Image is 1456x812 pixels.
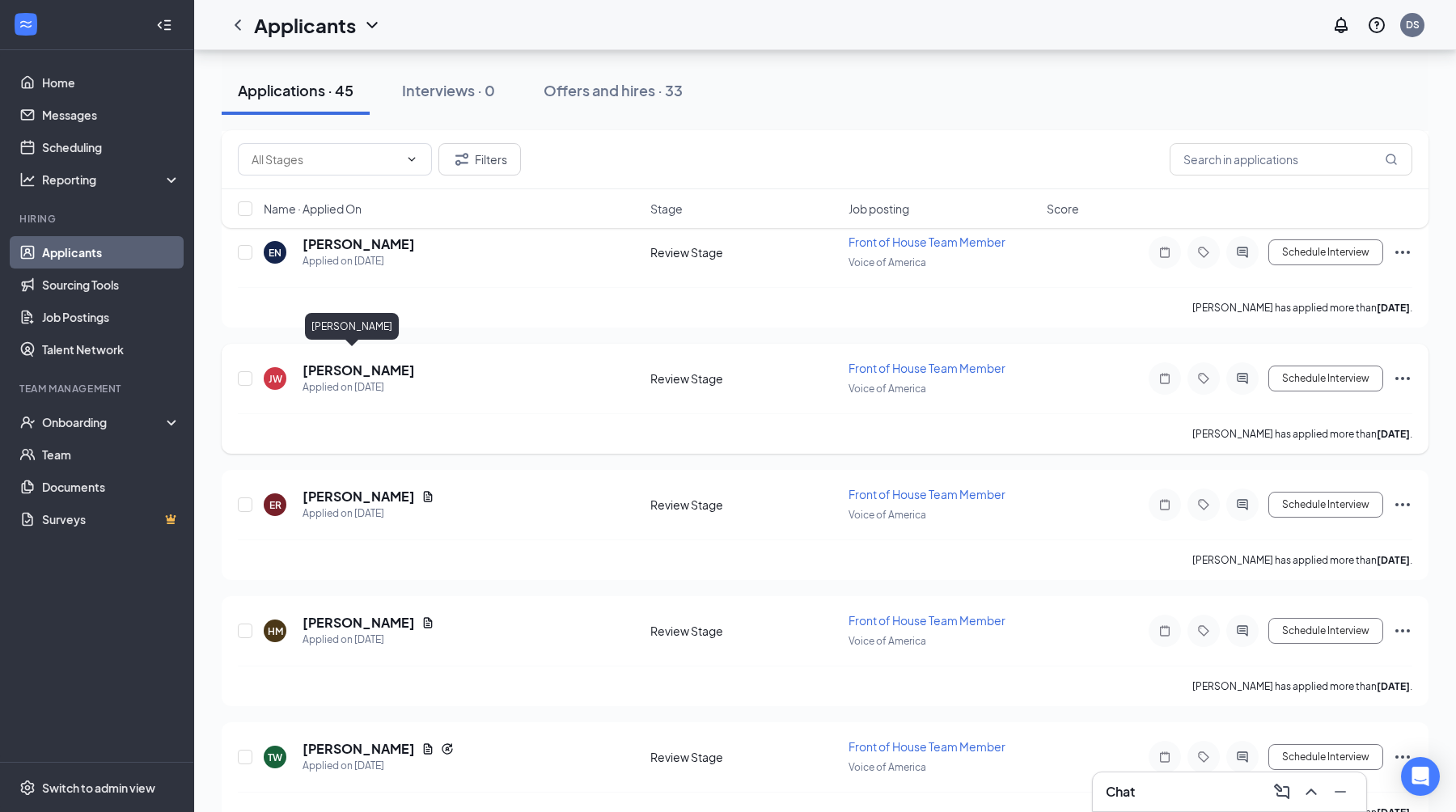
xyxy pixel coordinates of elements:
svg: Document [421,742,434,755]
div: ER [269,498,281,512]
div: JW [269,372,282,386]
div: Review Stage [650,623,839,639]
svg: ActiveChat [1233,372,1252,385]
h1: Applicants [254,11,356,39]
svg: Document [421,616,434,629]
div: Team Management [19,382,177,395]
button: ComposeMessage [1269,779,1295,805]
p: [PERSON_NAME] has applied more than . [1192,679,1412,693]
div: TW [268,751,282,764]
div: Review Stage [650,370,839,387]
div: HM [268,624,283,638]
a: Sourcing Tools [42,269,180,301]
svg: Ellipses [1393,747,1412,767]
h5: [PERSON_NAME] [303,235,415,253]
svg: ActiveChat [1233,751,1252,763]
svg: QuestionInfo [1367,15,1386,35]
svg: ChevronDown [362,15,382,35]
div: EN [269,246,281,260]
svg: ChevronDown [405,153,418,166]
p: [PERSON_NAME] has applied more than . [1192,553,1412,567]
svg: Ellipses [1393,243,1412,262]
svg: Note [1155,751,1175,763]
a: Documents [42,471,180,503]
div: Applied on [DATE] [303,505,434,522]
div: Applied on [DATE] [303,632,434,648]
svg: Note [1155,498,1175,511]
h5: [PERSON_NAME] [303,614,415,632]
svg: Tag [1194,751,1213,763]
svg: Tag [1194,246,1213,259]
svg: Note [1155,372,1175,385]
svg: Ellipses [1393,369,1412,388]
b: [DATE] [1377,680,1410,692]
div: Review Stage [650,497,839,513]
button: Schedule Interview [1268,618,1383,644]
svg: MagnifyingGlass [1385,153,1398,166]
div: DS [1406,18,1420,32]
span: Voice of America [849,256,926,269]
b: [DATE] [1377,554,1410,566]
span: Front of House Team Member [849,487,1005,501]
a: Job Postings [42,301,180,333]
svg: ChevronUp [1302,782,1321,801]
svg: Reapply [441,742,454,755]
span: Stage [650,201,683,217]
a: Scheduling [42,131,180,163]
svg: Notifications [1331,15,1351,35]
svg: ActiveChat [1233,498,1252,511]
a: Applicants [42,236,180,269]
div: Reporting [42,171,181,188]
span: Voice of America [849,635,926,647]
h5: [PERSON_NAME] [303,488,415,505]
button: Schedule Interview [1268,744,1383,770]
span: Job posting [849,201,909,217]
a: Talent Network [42,333,180,366]
a: Team [42,438,180,471]
p: [PERSON_NAME] has applied more than . [1192,301,1412,315]
div: Applied on [DATE] [303,253,415,269]
button: Minimize [1327,779,1353,805]
span: Voice of America [849,761,926,773]
input: Search in applications [1170,143,1412,176]
button: ChevronUp [1298,779,1324,805]
svg: Settings [19,780,36,796]
a: Home [42,66,180,99]
div: Offers and hires · 33 [544,80,683,100]
span: Front of House Team Member [849,613,1005,628]
button: Schedule Interview [1268,366,1383,391]
h3: Chat [1106,783,1135,801]
h5: [PERSON_NAME] [303,362,415,379]
svg: Note [1155,246,1175,259]
svg: Document [421,490,434,503]
h5: [PERSON_NAME] [303,740,415,758]
span: Name · Applied On [264,201,362,217]
svg: Filter [452,150,472,169]
div: [PERSON_NAME] [305,313,399,340]
svg: ComposeMessage [1272,782,1292,801]
b: [DATE] [1377,302,1410,314]
button: Schedule Interview [1268,239,1383,265]
svg: ChevronLeft [228,15,248,35]
a: SurveysCrown [42,503,180,535]
svg: UserCheck [19,414,36,430]
div: Applications · 45 [238,80,353,100]
svg: ActiveChat [1233,624,1252,637]
div: Onboarding [42,414,167,430]
div: Applied on [DATE] [303,758,454,774]
svg: Tag [1194,498,1213,511]
svg: ActiveChat [1233,246,1252,259]
span: Voice of America [849,509,926,521]
svg: Collapse [156,17,172,33]
div: Open Intercom Messenger [1401,757,1440,796]
svg: Tag [1194,372,1213,385]
div: Review Stage [650,244,839,260]
svg: Tag [1194,624,1213,637]
svg: Analysis [19,171,36,188]
button: Filter Filters [438,143,521,176]
div: Applied on [DATE] [303,379,415,395]
div: Hiring [19,212,177,226]
input: All Stages [252,150,399,168]
div: Review Stage [650,749,839,765]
